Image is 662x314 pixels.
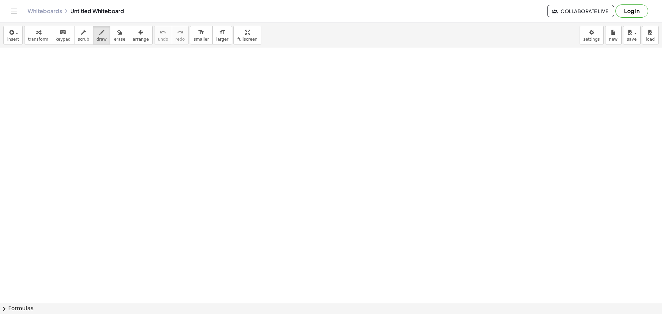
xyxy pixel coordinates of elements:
button: settings [580,26,604,44]
span: draw [97,37,107,42]
button: fullscreen [233,26,261,44]
span: load [646,37,655,42]
span: keypad [56,37,71,42]
button: Collaborate Live [547,5,614,17]
button: draw [93,26,111,44]
span: redo [175,37,185,42]
i: keyboard [60,28,66,37]
span: settings [583,37,600,42]
a: Whiteboards [28,8,62,14]
button: keyboardkeypad [52,26,74,44]
span: Collaborate Live [553,8,608,14]
span: transform [28,37,48,42]
i: undo [160,28,166,37]
button: insert [3,26,23,44]
button: format_sizesmaller [190,26,213,44]
button: Log in [615,4,648,18]
button: new [605,26,622,44]
span: larger [216,37,228,42]
span: scrub [78,37,89,42]
button: save [623,26,641,44]
button: scrub [74,26,93,44]
span: smaller [194,37,209,42]
button: arrange [129,26,153,44]
button: load [642,26,659,44]
span: new [609,37,618,42]
i: format_size [198,28,204,37]
span: arrange [133,37,149,42]
span: erase [114,37,125,42]
i: format_size [219,28,225,37]
button: format_sizelarger [212,26,232,44]
span: insert [7,37,19,42]
button: transform [24,26,52,44]
button: erase [110,26,129,44]
span: undo [158,37,168,42]
button: undoundo [154,26,172,44]
span: save [627,37,636,42]
button: redoredo [172,26,189,44]
i: redo [177,28,183,37]
button: Toggle navigation [8,6,19,17]
span: fullscreen [237,37,257,42]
